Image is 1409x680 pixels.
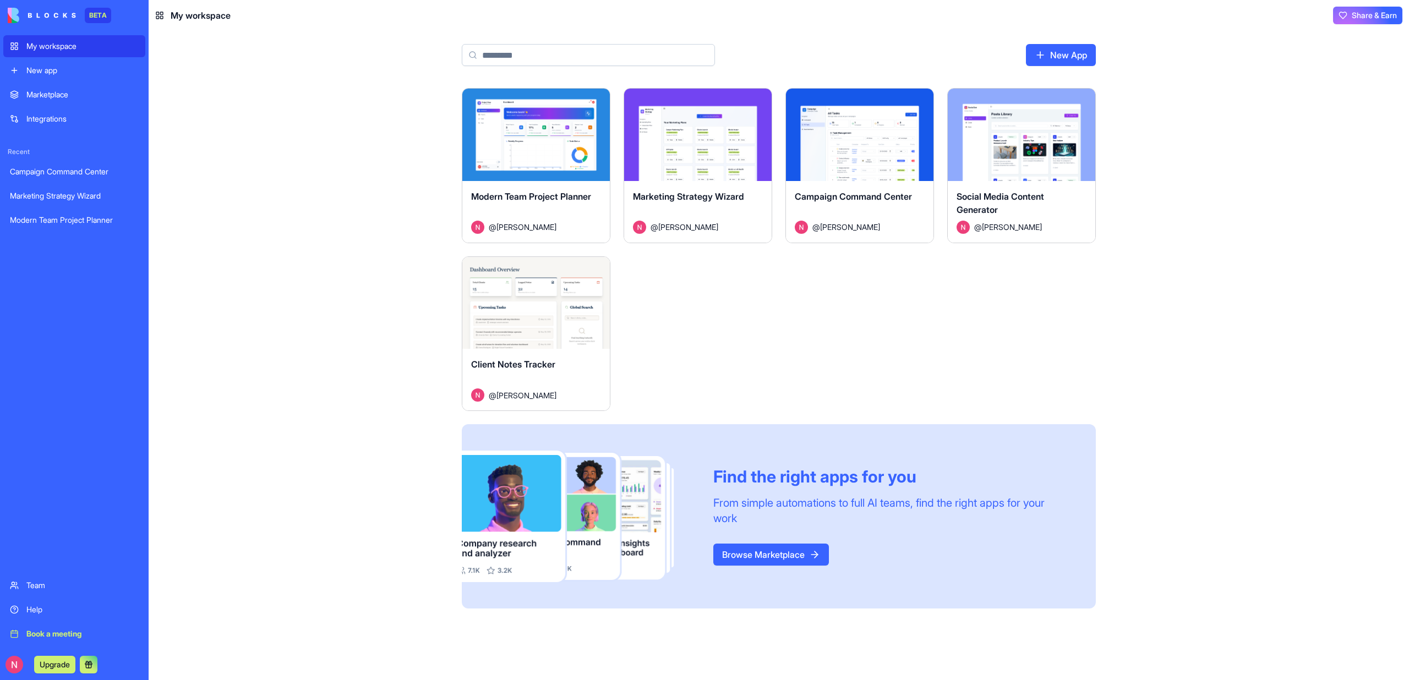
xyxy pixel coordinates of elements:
[34,656,75,673] button: Upgrade
[26,65,139,76] div: New app
[658,221,718,233] span: [PERSON_NAME]
[8,8,76,23] img: logo
[651,221,658,233] span: @
[957,191,1044,215] span: Social Media Content Generator
[496,390,556,401] span: [PERSON_NAME]
[3,84,145,106] a: Marketplace
[8,8,111,23] a: BETA
[26,580,139,591] div: Team
[471,221,484,234] img: Avatar
[471,191,591,202] span: Modern Team Project Planner
[85,8,111,23] div: BETA
[26,41,139,52] div: My workspace
[1352,10,1397,21] span: Share & Earn
[3,59,145,81] a: New app
[713,544,829,566] a: Browse Marketplace
[34,659,75,670] a: Upgrade
[1333,7,1402,24] button: Share & Earn
[171,9,231,22] span: My workspace
[462,256,610,412] a: Client Notes TrackerAvatar@[PERSON_NAME]
[3,599,145,621] a: Help
[3,147,145,156] span: Recent
[812,221,820,233] span: @
[462,451,696,582] img: Frame_181_egmpey.png
[3,161,145,183] a: Campaign Command Center
[471,359,555,370] span: Client Notes Tracker
[3,185,145,207] a: Marketing Strategy Wizard
[624,88,772,243] a: Marketing Strategy WizardAvatar@[PERSON_NAME]
[3,623,145,645] a: Book a meeting
[957,221,970,234] img: Avatar
[785,88,934,243] a: Campaign Command CenterAvatar@[PERSON_NAME]
[26,113,139,124] div: Integrations
[633,191,744,202] span: Marketing Strategy Wizard
[462,88,610,243] a: Modern Team Project PlannerAvatar@[PERSON_NAME]
[3,108,145,130] a: Integrations
[1026,44,1096,66] a: New App
[496,221,556,233] span: [PERSON_NAME]
[10,166,139,177] div: Campaign Command Center
[795,221,808,234] img: Avatar
[10,215,139,226] div: Modern Team Project Planner
[713,467,1069,486] div: Find the right apps for you
[982,221,1042,233] span: [PERSON_NAME]
[6,656,23,673] img: ACg8ocI90Duqy09vzQzQkwH-1QwxEpdCgr6VPKdGV3xliNZHcEJF2g=s96-c
[26,604,139,615] div: Help
[489,390,496,401] span: @
[489,221,496,233] span: @
[10,190,139,201] div: Marketing Strategy Wizard
[3,574,145,596] a: Team
[795,191,912,202] span: Campaign Command Center
[974,221,982,233] span: @
[713,495,1069,526] div: From simple automations to full AI teams, find the right apps for your work
[26,628,139,639] div: Book a meeting
[26,89,139,100] div: Marketplace
[471,388,484,402] img: Avatar
[3,209,145,231] a: Modern Team Project Planner
[633,221,646,234] img: Avatar
[820,221,880,233] span: [PERSON_NAME]
[3,35,145,57] a: My workspace
[947,88,1096,243] a: Social Media Content GeneratorAvatar@[PERSON_NAME]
